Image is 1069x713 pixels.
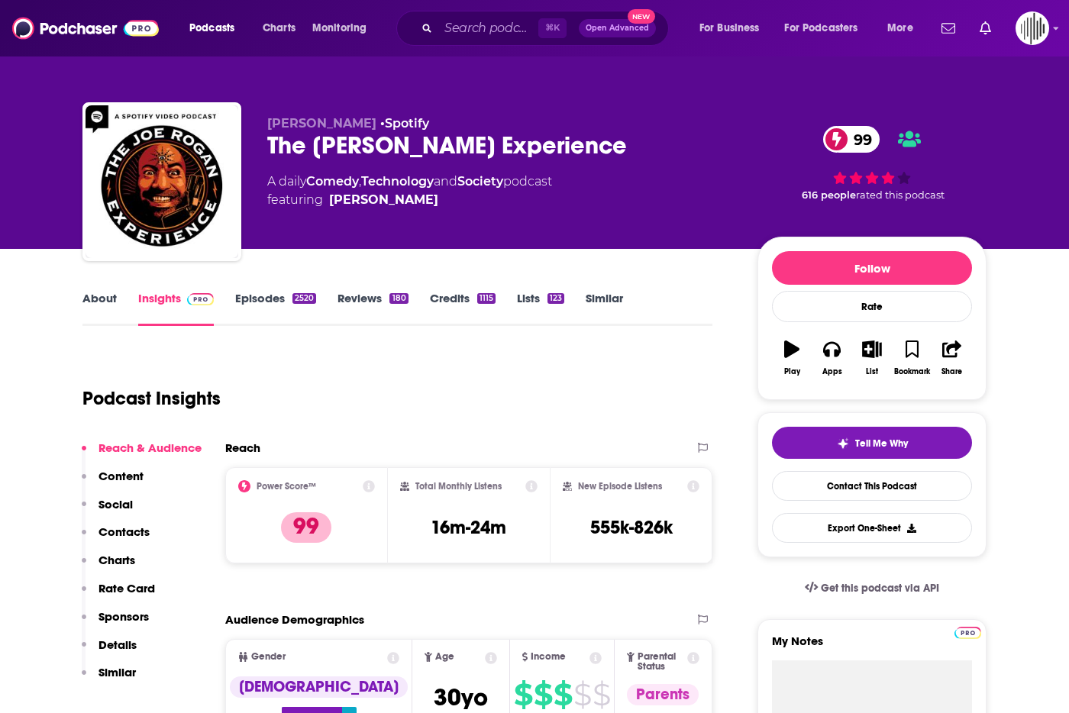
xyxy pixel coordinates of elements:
input: Search podcasts, credits, & more... [438,16,538,40]
a: About [82,291,117,326]
a: Similar [586,291,623,326]
span: Charts [263,18,296,39]
a: Show notifications dropdown [935,15,961,41]
button: Share [932,331,972,386]
span: [PERSON_NAME] [267,116,376,131]
a: Show notifications dropdown [974,15,997,41]
button: open menu [179,16,254,40]
span: $ [514,682,532,707]
span: 99 [838,126,880,153]
button: open menu [877,16,932,40]
button: open menu [302,16,386,40]
span: , [359,174,361,189]
div: List [866,367,878,376]
div: 2520 [292,293,316,304]
img: User Profile [1016,11,1049,45]
p: Sponsors [99,609,149,624]
span: Gender [251,652,286,662]
img: Podchaser Pro [954,627,981,639]
span: For Podcasters [784,18,857,39]
img: tell me why sparkle [837,437,849,450]
span: Tell Me Why [855,437,908,450]
h2: Reach [225,440,260,455]
button: tell me why sparkleTell Me Why [772,427,972,459]
p: Charts [99,553,135,567]
span: Open Advanced [586,24,649,32]
button: Play [772,331,812,386]
a: Technology [361,174,434,189]
a: 99 [823,126,880,153]
button: Reach & Audience [82,440,202,469]
h3: 16m-24m [431,516,506,539]
a: Get this podcast via API [793,569,951,607]
button: Details [82,637,137,666]
button: Social [82,497,133,525]
button: Charts [82,553,135,581]
h2: Power Score™ [257,481,316,492]
a: Pro website [954,624,981,639]
span: $ [593,682,610,707]
button: Export One-Sheet [772,513,972,543]
span: $ [573,682,591,707]
span: $ [534,682,552,707]
div: Apps [822,367,842,376]
div: Bookmark [894,367,930,376]
button: Apps [812,331,851,386]
button: open menu [689,16,779,40]
button: Content [82,469,144,497]
div: Share [941,367,962,376]
p: Similar [99,665,136,679]
button: Rate Card [82,581,155,609]
button: open menu [775,16,880,40]
div: Parents [627,684,699,705]
div: Search podcasts, credits, & more... [411,11,683,46]
span: rated this podcast [856,189,945,201]
button: Open AdvancedNew [579,19,656,37]
span: $ [554,682,572,707]
p: Reach & Audience [99,440,202,455]
a: Joe Rogan [329,191,438,209]
div: 99 616 peoplerated this podcast [757,116,987,211]
div: 180 [389,293,408,304]
button: Similar [82,665,136,693]
span: • [380,116,429,131]
h2: Audience Demographics [225,612,364,627]
h1: Podcast Insights [82,387,221,410]
button: Contacts [82,524,150,553]
p: Details [99,637,137,652]
p: Social [99,497,133,511]
div: 1115 [477,293,496,304]
button: List [852,331,892,386]
a: Spotify [385,116,429,131]
span: 30 yo [434,682,488,712]
a: InsightsPodchaser Pro [138,291,214,326]
a: Society [457,174,503,189]
label: My Notes [772,634,972,660]
span: For Business [699,18,760,39]
button: Bookmark [892,331,932,386]
span: Get this podcast via API [821,582,939,595]
span: New [628,9,655,24]
h2: Total Monthly Listens [415,481,502,492]
div: Play [784,367,800,376]
span: Monitoring [312,18,367,39]
img: Podchaser - Follow, Share and Rate Podcasts [12,14,159,43]
div: A daily podcast [267,173,552,209]
span: Income [531,652,566,662]
img: Podchaser Pro [187,293,214,305]
p: 99 [281,512,331,543]
a: Credits1115 [430,291,496,326]
span: and [434,174,457,189]
a: Reviews180 [337,291,408,326]
p: Content [99,469,144,483]
img: The Joe Rogan Experience [86,105,238,258]
div: 123 [547,293,564,304]
span: Podcasts [189,18,234,39]
a: Lists123 [517,291,564,326]
span: ⌘ K [538,18,567,38]
div: Rate [772,291,972,322]
span: featuring [267,191,552,209]
button: Sponsors [82,609,149,637]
